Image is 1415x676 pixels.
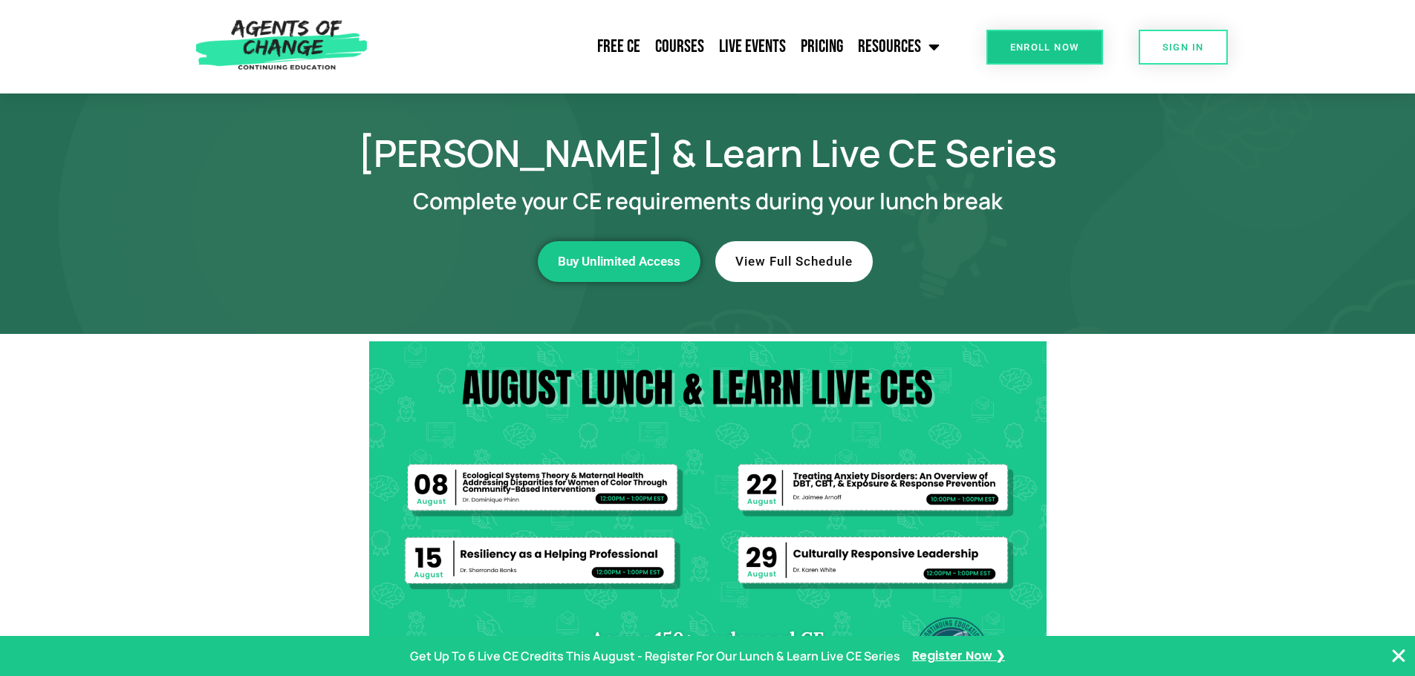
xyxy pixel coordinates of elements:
a: SIGN IN [1139,30,1228,65]
a: Courses [648,28,712,65]
p: Get Up To 6 Live CE Credits This August - Register For Our Lunch & Learn Live CE Series [410,646,900,667]
a: Free CE [590,28,648,65]
a: Buy Unlimited Access [538,241,700,282]
a: Pricing [793,28,850,65]
span: Buy Unlimited Access [558,255,680,268]
h1: [PERSON_NAME] & Learn Live CE Series [284,131,1131,175]
span: SIGN IN [1162,42,1204,52]
a: Resources [850,28,947,65]
nav: Menu [375,28,947,65]
span: View Full Schedule [735,255,853,268]
a: Enroll Now [986,30,1103,65]
span: Enroll Now [1010,42,1079,52]
h2: Complete your CE requirements during your lunch break [284,190,1131,211]
a: Register Now ❯ [912,646,1005,667]
a: Live Events [712,28,793,65]
a: View Full Schedule [715,241,873,282]
button: Close Banner [1390,647,1408,665]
